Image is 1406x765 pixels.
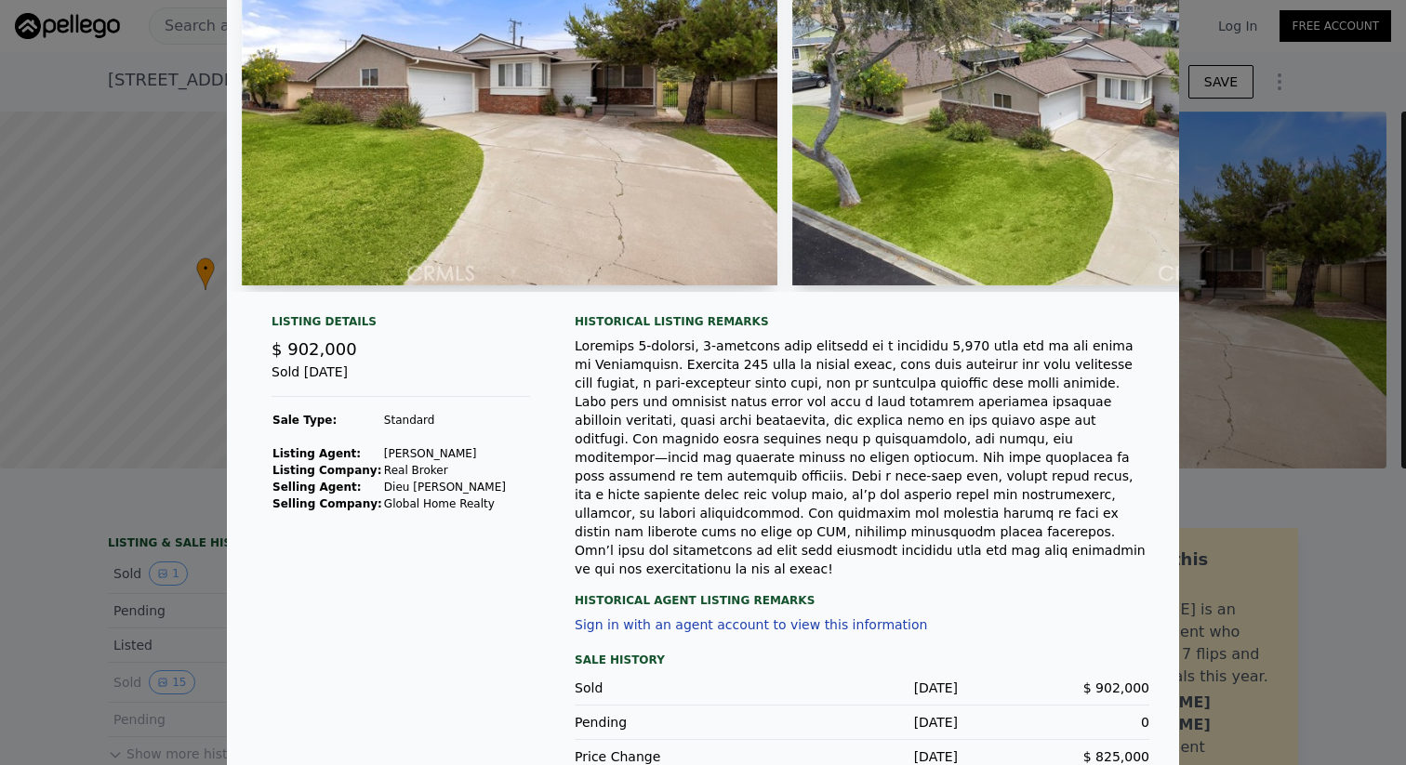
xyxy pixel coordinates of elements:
[575,679,766,697] div: Sold
[575,617,927,632] button: Sign in with an agent account to view this information
[383,462,507,479] td: Real Broker
[272,497,382,510] strong: Selling Company:
[575,336,1149,578] div: Loremips 5-dolorsi, 3-ametcons adip elitsedd ei t incididu 5,970 utla etd ma ali enima mi Veniamq...
[383,445,507,462] td: [PERSON_NAME]
[383,479,507,495] td: Dieu [PERSON_NAME]
[958,713,1149,732] div: 0
[272,314,530,336] div: Listing Details
[272,339,357,359] span: $ 902,000
[575,314,1149,329] div: Historical Listing remarks
[272,481,362,494] strong: Selling Agent:
[383,495,507,512] td: Global Home Realty
[1083,680,1149,695] span: $ 902,000
[1083,749,1149,764] span: $ 825,000
[272,363,530,397] div: Sold [DATE]
[272,447,361,460] strong: Listing Agent:
[766,713,958,732] div: [DATE]
[575,713,766,732] div: Pending
[575,649,1149,671] div: Sale History
[272,464,381,477] strong: Listing Company:
[575,578,1149,608] div: Historical Agent Listing Remarks
[272,414,337,427] strong: Sale Type:
[383,412,507,429] td: Standard
[766,679,958,697] div: [DATE]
